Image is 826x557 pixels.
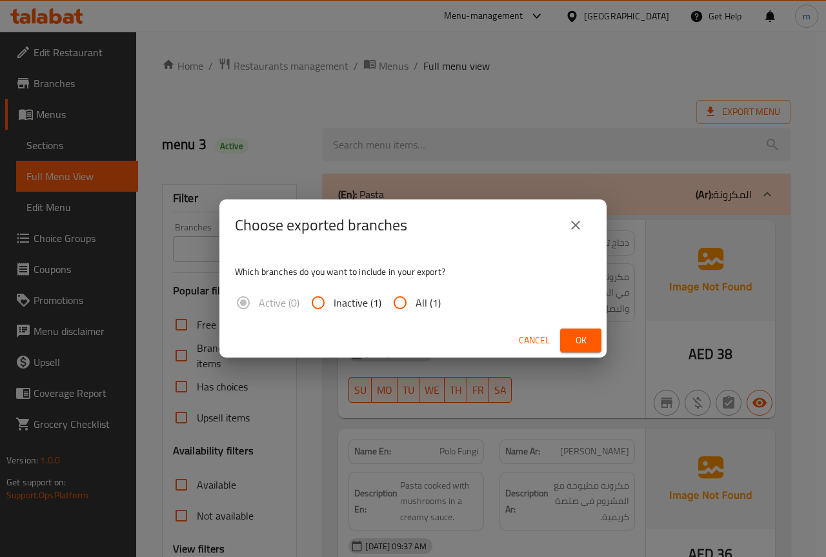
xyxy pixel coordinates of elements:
[259,295,299,310] span: Active (0)
[560,329,601,352] button: Ok
[560,210,591,241] button: close
[235,215,407,236] h2: Choose exported branches
[570,332,591,349] span: Ok
[334,295,381,310] span: Inactive (1)
[514,329,555,352] button: Cancel
[235,265,591,278] p: Which branches do you want to include in your export?
[416,295,441,310] span: All (1)
[519,332,550,349] span: Cancel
